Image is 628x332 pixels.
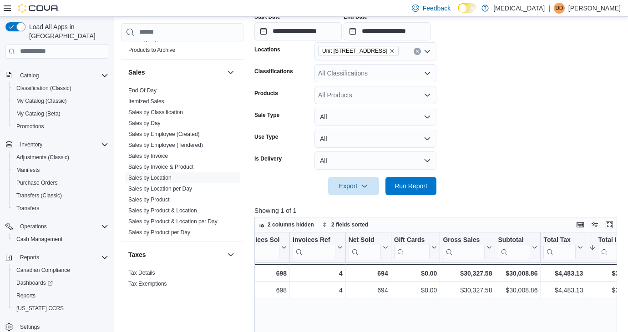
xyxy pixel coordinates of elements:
[443,236,485,259] div: Gross Sales
[16,70,108,81] span: Catalog
[254,68,293,75] label: Classifications
[128,46,175,53] a: Products to Archive
[344,22,431,40] input: Press the down key to open a popover containing a calendar.
[13,177,61,188] a: Purchase Orders
[128,97,164,105] span: Itemized Sales
[20,223,47,230] span: Operations
[498,236,530,259] div: Subtotal
[9,233,112,246] button: Cash Management
[13,277,56,288] a: Dashboards
[13,121,48,132] a: Promotions
[128,280,167,287] a: Tax Exemptions
[424,48,431,55] button: Open list of options
[16,110,61,117] span: My Catalog (Beta)
[16,267,70,274] span: Canadian Compliance
[128,108,183,116] span: Sales by Classification
[385,177,436,195] button: Run Report
[543,236,583,259] button: Total Tax
[233,285,287,296] div: 698
[13,203,108,214] span: Transfers
[268,221,314,228] span: 2 columns hidden
[394,268,437,279] div: $0.00
[13,203,43,214] a: Transfers
[13,177,108,188] span: Purchase Orders
[128,130,200,137] span: Sales by Employee (Created)
[314,108,436,126] button: All
[414,48,421,55] button: Clear input
[458,3,477,13] input: Dark Mode
[16,154,69,161] span: Adjustments (Classic)
[13,303,108,314] span: Washington CCRS
[128,152,168,159] span: Sales by Invoice
[128,228,190,236] span: Sales by Product per Day
[2,220,112,233] button: Operations
[254,22,342,40] input: Press the down key to open a popover containing a calendar.
[9,107,112,120] button: My Catalog (Beta)
[128,207,197,213] a: Sales by Product & Location
[128,218,218,224] a: Sales by Product & Location per Day
[13,234,108,245] span: Cash Management
[334,177,374,195] span: Export
[349,285,388,296] div: 694
[568,3,621,14] p: [PERSON_NAME]
[25,22,108,40] span: Load All Apps in [GEOGRAPHIC_DATA]
[13,83,75,94] a: Classification (Classic)
[9,202,112,215] button: Transfers
[128,196,170,203] span: Sales by Product
[9,277,112,289] a: Dashboards
[394,285,437,296] div: $0.00
[16,192,62,199] span: Transfers (Classic)
[13,83,108,94] span: Classification (Classic)
[349,236,381,244] div: Net Sold
[16,85,71,92] span: Classification (Classic)
[16,70,42,81] button: Catalog
[349,236,388,259] button: Net Sold
[20,141,42,148] span: Inventory
[128,67,223,76] button: Sales
[9,95,112,107] button: My Catalog (Classic)
[128,163,193,170] a: Sales by Invoice & Product
[128,86,157,94] span: End Of Day
[254,90,278,97] label: Products
[13,290,108,301] span: Reports
[121,85,243,241] div: Sales
[443,236,485,244] div: Gross Sales
[349,236,381,259] div: Net Sold
[16,252,43,263] button: Reports
[498,236,537,259] button: Subtotal
[9,302,112,315] button: [US_STATE] CCRS
[13,303,67,314] a: [US_STATE] CCRS
[128,280,167,287] span: Tax Exemptions
[16,166,40,174] span: Manifests
[293,236,335,259] div: Invoices Ref
[395,181,427,191] span: Run Report
[293,236,343,259] button: Invoices Ref
[9,289,112,302] button: Reports
[424,70,431,77] button: Open list of options
[13,108,64,119] a: My Catalog (Beta)
[318,46,399,56] span: Unit 385 North Dollarton Highway
[16,123,44,130] span: Promotions
[18,4,59,13] img: Cova
[128,185,192,191] a: Sales by Location per Day
[13,265,108,276] span: Canadian Compliance
[319,219,372,230] button: 2 fields sorted
[128,120,161,126] a: Sales by Day
[16,139,46,150] button: Inventory
[16,139,108,150] span: Inventory
[16,221,51,232] button: Operations
[16,205,39,212] span: Transfers
[2,138,112,151] button: Inventory
[16,221,108,232] span: Operations
[233,236,287,259] button: Invoices Sold
[394,236,430,244] div: Gift Cards
[225,66,236,77] button: Sales
[9,189,112,202] button: Transfers (Classic)
[9,151,112,164] button: Adjustments (Classic)
[128,119,161,126] span: Sales by Day
[589,219,600,230] button: Display options
[13,152,73,163] a: Adjustments (Classic)
[243,236,279,259] div: Invoices Sold
[128,229,190,235] a: Sales by Product per Day
[2,251,112,264] button: Reports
